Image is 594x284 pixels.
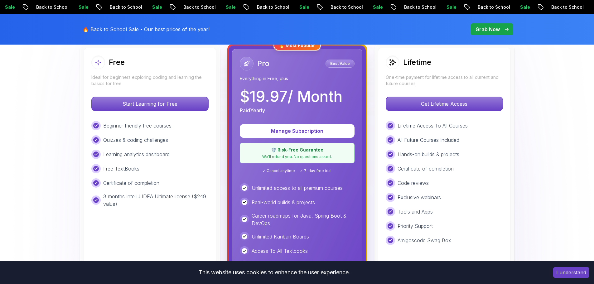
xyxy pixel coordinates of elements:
[91,97,209,111] button: Start Learning for Free
[471,4,514,10] p: Back to School
[403,57,431,67] h2: Lifetime
[247,127,347,135] p: Manage Subscription
[252,199,315,206] p: Real-world builds & projects
[91,74,209,87] p: Ideal for beginners exploring coding and learning the basics for free.
[366,4,386,10] p: Sale
[545,4,587,10] p: Back to School
[257,59,269,69] h2: Pro
[72,4,92,10] p: Sale
[103,179,159,187] p: Certificate of completion
[386,101,503,107] a: Get Lifetime Access
[219,4,239,10] p: Sale
[103,4,146,10] p: Back to School
[109,57,125,67] h2: Free
[553,267,589,278] button: Accept cookies
[398,151,459,158] p: Hands-on builds & projects
[91,101,209,107] a: Start Learning for Free
[250,4,293,10] p: Back to School
[103,122,171,129] p: Beginner friendly free courses
[324,4,366,10] p: Back to School
[103,193,209,208] p: 3 months IntelliJ IDEA Ultimate license ($249 value)
[293,4,313,10] p: Sale
[476,26,500,33] p: Grab Now
[83,26,210,33] p: 🔥 Back to School Sale - Our best prices of the year!
[240,128,355,134] a: Manage Subscription
[240,124,355,138] button: Manage Subscription
[252,184,343,192] p: Unlimited access to all premium courses
[398,136,459,144] p: All Future Courses Included
[252,212,355,227] p: Career roadmaps for Java, Spring Boot & DevOps
[103,136,168,144] p: Quizzes & coding challenges
[5,266,544,279] div: This website uses cookies to enhance the user experience.
[514,4,534,10] p: Sale
[92,97,208,111] p: Start Learning for Free
[263,168,295,173] span: ✓ Cancel anytime
[398,237,451,244] p: Amigoscode Swag Box
[398,222,433,230] p: Priority Support
[398,122,468,129] p: Lifetime Access To All Courses
[440,4,460,10] p: Sale
[398,4,440,10] p: Back to School
[244,154,350,159] p: We'll refund you. No questions asked.
[244,147,350,153] p: 🛡️ Risk-Free Guarantee
[252,233,309,240] p: Unlimited Kanban Boards
[103,165,139,172] p: Free TextBooks
[103,151,170,158] p: Learning analytics dashboard
[398,208,433,215] p: Tools and Apps
[326,60,354,67] p: Best Value
[300,168,331,173] span: ✓ 7-day free trial
[177,4,219,10] p: Back to School
[398,179,429,187] p: Code reviews
[30,4,72,10] p: Back to School
[240,75,355,82] p: Everything in Free, plus
[146,4,166,10] p: Sale
[252,247,308,255] p: Access To All Textbooks
[386,97,503,111] button: Get Lifetime Access
[240,89,342,104] p: $ 19.97 / Month
[240,107,265,114] p: Paid Yearly
[386,74,503,87] p: One-time payment for lifetime access to all current and future courses.
[398,194,441,201] p: Exclusive webinars
[398,165,454,172] p: Certificate of completion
